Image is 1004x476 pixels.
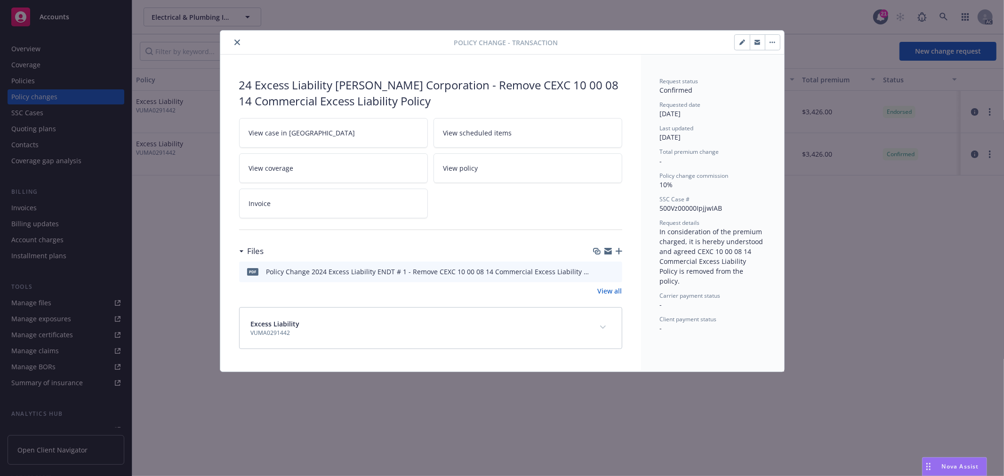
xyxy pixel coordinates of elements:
div: 24 Excess Liability [PERSON_NAME] Corporation - Remove CEXC 10 00 08 14 Commercial Excess Liabili... [239,77,622,109]
a: View scheduled items [434,118,622,148]
button: preview file [610,267,618,277]
span: View scheduled items [443,128,512,138]
button: close [232,37,243,48]
span: Excess Liability [251,319,300,329]
button: expand content [595,320,610,335]
span: Confirmed [660,86,693,95]
div: Excess LiabilityVUMA0291442expand content [240,308,622,349]
span: [DATE] [660,133,681,142]
a: View coverage [239,153,428,183]
div: Policy Change 2024 Excess Liability ENDT # 1 - Remove CEXC 10 00 08 14 Commercial Excess Liabilit... [266,267,591,277]
a: View policy [434,153,622,183]
span: 500Vz00000IpjjwIAB [660,204,723,213]
span: Carrier payment status [660,292,721,300]
a: Invoice [239,189,428,218]
span: [DATE] [660,109,681,118]
div: Files [239,245,264,257]
span: VUMA0291442 [251,329,300,337]
h3: Files [248,245,264,257]
span: Policy change - Transaction [454,38,558,48]
span: View case in [GEOGRAPHIC_DATA] [249,128,355,138]
span: Policy change commission [660,172,729,180]
span: - [660,300,662,309]
span: View coverage [249,163,294,173]
span: Invoice [249,198,271,208]
span: Client payment status [660,315,717,323]
span: - [660,157,662,166]
div: Drag to move [923,458,934,476]
button: Nova Assist [922,457,987,476]
span: Last updated [660,124,694,132]
span: pdf [247,268,258,275]
a: View all [598,286,622,296]
span: SSC Case # [660,195,690,203]
span: - [660,324,662,333]
span: Request status [660,77,699,85]
span: 10% [660,180,673,189]
span: Nova Assist [942,462,979,470]
button: download file [595,267,602,277]
span: View policy [443,163,478,173]
span: Request details [660,219,700,227]
span: In consideration of the premium charged, it is hereby understood and agreed CEXC 10 00 08 14 Comm... [660,227,765,286]
a: View case in [GEOGRAPHIC_DATA] [239,118,428,148]
span: Total premium change [660,148,719,156]
span: Requested date [660,101,701,109]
